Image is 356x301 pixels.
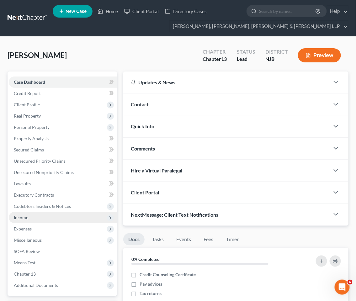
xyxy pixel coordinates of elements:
span: SOFA Review [14,249,40,254]
a: Unsecured Nonpriority Claims [9,167,117,178]
a: Secured Claims [9,144,117,156]
span: Quick Info [131,123,154,129]
span: Personal Property [14,124,50,130]
a: Executory Contracts [9,189,117,201]
div: Updates & News [131,79,322,86]
span: Means Test [14,260,35,265]
span: Codebtors Insiders & Notices [14,203,71,209]
div: Status [237,48,255,55]
div: Chapter [203,48,227,55]
a: Property Analysis [9,133,117,144]
a: Credit Report [9,88,117,99]
a: Fees [199,233,219,246]
a: Timer [221,233,244,246]
input: Search by name... [259,5,316,17]
span: Client Profile [14,102,40,107]
a: Events [171,233,196,246]
a: Home [94,6,121,17]
span: Contact [131,101,149,107]
a: Unsecured Priority Claims [9,156,117,167]
div: Chapter [203,55,227,63]
span: Hire a Virtual Paralegal [131,167,182,173]
iframe: Intercom live chat [335,280,350,295]
span: Credit Counseling Certificate [140,272,196,278]
a: Help [327,6,348,17]
a: Tasks [147,233,169,246]
span: Unsecured Nonpriority Claims [14,170,74,175]
span: Expenses [14,226,32,231]
span: Chapter 13 [14,271,36,277]
a: Directory Cases [162,6,210,17]
a: Docs [123,233,145,246]
a: SOFA Review [9,246,117,257]
a: [PERSON_NAME], [PERSON_NAME], [PERSON_NAME] & [PERSON_NAME] LLP [170,21,348,32]
span: Property Analysis [14,136,49,141]
span: 6 [348,280,353,285]
span: New Case [66,9,87,14]
span: Comments [131,145,155,151]
span: Income [14,215,28,220]
span: Client Portal [131,189,159,195]
span: Credit Report [14,91,41,96]
div: NJB [265,55,288,63]
div: District [265,48,288,55]
a: Client Portal [121,6,162,17]
span: Additional Documents [14,283,58,288]
span: Pay advices [140,281,162,287]
strong: 0% Completed [131,256,160,262]
span: NextMessage: Client Text Notifications [131,212,218,218]
span: Tax returns [140,290,162,297]
a: Lawsuits [9,178,117,189]
button: Preview [298,48,341,62]
div: Lead [237,55,255,63]
span: Case Dashboard [14,79,45,85]
span: Secured Claims [14,147,44,152]
span: Real Property [14,113,41,119]
span: Unsecured Priority Claims [14,158,66,164]
span: Lawsuits [14,181,31,186]
span: 13 [221,56,227,62]
a: Case Dashboard [9,77,117,88]
span: Miscellaneous [14,237,42,243]
span: [PERSON_NAME] [8,50,67,60]
span: Executory Contracts [14,192,54,198]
